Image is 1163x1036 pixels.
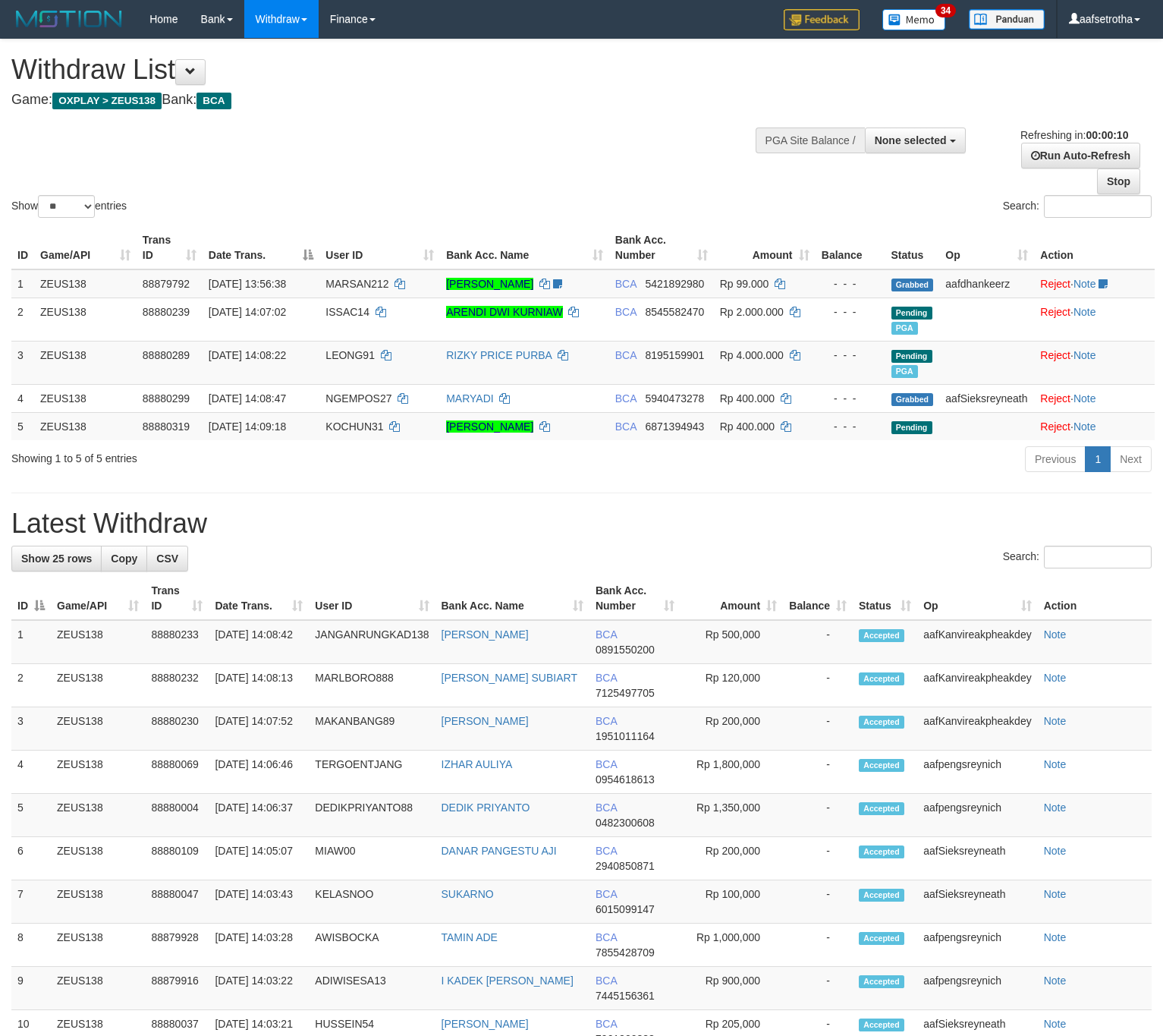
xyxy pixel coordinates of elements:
td: 4 [11,751,51,794]
td: KELASNOO [309,880,435,924]
input: Search: [1044,546,1152,568]
td: 1 [11,269,34,298]
span: Copy 7855428709 to clipboard [596,946,655,959]
td: ZEUS138 [51,924,145,967]
td: Rp 200,000 [681,707,783,751]
td: 7 [11,880,51,924]
td: Rp 1,800,000 [681,751,783,794]
a: SUKARNO [442,888,494,900]
span: Copy 8195159901 to clipboard [645,349,704,361]
span: Accepted [859,1019,904,1031]
th: ID: activate to sort column descending [11,577,51,620]
td: JANGANRUNGKAD138 [309,620,435,664]
th: Op: activate to sort column ascending [939,226,1034,269]
img: MOTION_logo.png [11,8,127,30]
td: [DATE] 14:08:13 [209,664,309,707]
label: Show entries [11,195,127,218]
th: User ID: activate to sort column ascending [309,577,435,620]
td: [DATE] 14:06:37 [209,794,309,837]
span: [DATE] 13:56:38 [209,278,286,290]
span: 88880299 [143,392,190,405]
img: Feedback.jpg [784,9,860,30]
td: Rp 1,000,000 [681,924,783,967]
td: · [1034,384,1155,412]
td: aafKanvireakpheakdey [917,664,1037,707]
td: aafpengsreynich [917,967,1037,1010]
a: Note [1044,672,1067,684]
td: 2 [11,298,34,341]
td: MIAW00 [309,837,435,880]
td: [DATE] 14:08:42 [209,620,309,664]
a: Note [1044,628,1067,641]
span: BCA [596,888,617,900]
a: [PERSON_NAME] [442,1018,529,1030]
td: 8 [11,924,51,967]
td: [DATE] 14:03:28 [209,924,309,967]
a: Note [1044,888,1067,900]
td: aafpengsreynich [917,751,1037,794]
span: BCA [615,420,637,433]
h1: Latest Withdraw [11,509,1152,539]
h1: Withdraw List [11,55,760,85]
select: Showentries [38,195,95,218]
a: Reject [1040,392,1070,405]
td: 6 [11,837,51,880]
td: aafpengsreynich [917,924,1037,967]
a: DANAR PANGESTU AJI [442,845,557,857]
th: Bank Acc. Number: activate to sort column ascending [589,577,681,620]
span: BCA [615,349,637,361]
th: Date Trans.: activate to sort column ascending [209,577,309,620]
td: Rp 200,000 [681,837,783,880]
td: 9 [11,967,51,1010]
a: CSV [146,546,188,572]
label: Search: [1003,195,1152,218]
td: MAKANBANG89 [309,707,435,751]
td: ZEUS138 [51,880,145,924]
span: Accepted [859,759,904,772]
a: Note [1073,392,1096,405]
a: RIZKY PRICE PURBA [446,349,552,361]
td: ZEUS138 [34,298,137,341]
th: Balance: activate to sort column ascending [783,577,853,620]
div: - - - [822,304,879,320]
th: Game/API: activate to sort column ascending [34,226,137,269]
td: ZEUS138 [51,837,145,880]
td: - [783,751,853,794]
a: MARYADI [446,392,494,405]
a: Note [1073,278,1096,290]
a: Note [1044,1018,1067,1030]
span: None selected [875,134,947,146]
span: Copy 0482300608 to clipboard [596,817,655,829]
td: aafSieksreyneath [917,837,1037,880]
td: 88880230 [145,707,209,751]
td: 2 [11,664,51,707]
td: [DATE] 14:03:43 [209,880,309,924]
span: BCA [596,845,617,857]
span: BCA [596,715,617,727]
div: - - - [822,276,879,291]
th: User ID: activate to sort column ascending [319,226,440,269]
span: Marked by aafpengsreynich [891,322,918,335]
td: · [1034,412,1155,440]
td: 1 [11,620,51,664]
span: KOCHUN31 [325,420,383,433]
span: BCA [196,93,231,109]
a: Reject [1040,306,1070,318]
td: 3 [11,707,51,751]
span: OXPLAY > ZEUS138 [52,93,162,109]
span: Pending [891,307,932,320]
td: 88880233 [145,620,209,664]
span: Accepted [859,716,904,729]
span: Copy 8545582470 to clipboard [645,306,704,318]
td: ZEUS138 [34,384,137,412]
td: MARLBORO888 [309,664,435,707]
a: IZHAR AULIYA [442,758,513,770]
span: Accepted [859,845,904,858]
td: · [1034,341,1155,384]
span: BCA [615,278,637,290]
td: DEDIKPRIYANTO88 [309,794,435,837]
td: - [783,664,853,707]
span: Rp 400.000 [720,420,775,433]
span: Refreshing in: [1020,129,1128,141]
span: BCA [596,801,617,814]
